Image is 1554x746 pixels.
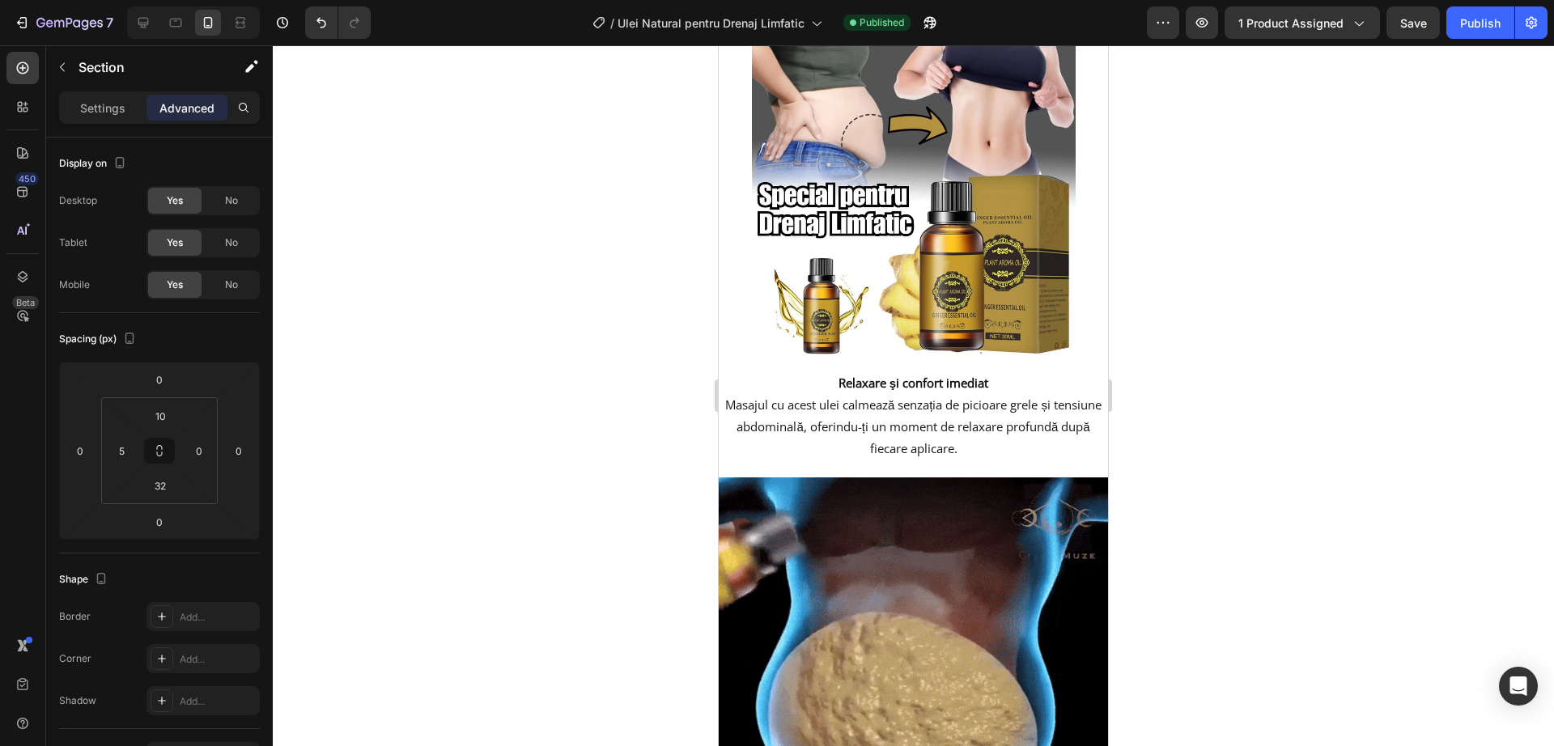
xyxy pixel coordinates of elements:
iframe: Design area [719,45,1108,746]
span: Published [860,15,904,30]
div: Tablet [59,235,87,250]
div: Add... [180,652,256,667]
div: Beta [12,296,39,309]
span: Save [1400,16,1427,30]
span: Yes [167,235,183,250]
span: 1 product assigned [1238,15,1344,32]
p: Section [79,57,211,77]
input: 0 [227,439,251,463]
span: No [225,278,238,292]
div: Add... [180,610,256,625]
div: Undo/Redo [305,6,371,39]
span: No [225,193,238,208]
input: 0 [68,439,92,463]
input: 0px [187,439,211,463]
div: Display on [59,153,129,175]
div: Spacing (px) [59,328,139,350]
div: Mobile [59,278,90,292]
div: Open Intercom Messenger [1499,667,1538,706]
p: Settings [80,100,125,117]
input: 2xl [144,473,176,498]
span: / [610,15,614,32]
strong: Relaxare şi confort imediat [120,329,270,345]
div: Add... [180,694,256,709]
div: Shape [59,569,111,591]
input: 0 [143,367,176,392]
div: 450 [15,172,39,185]
p: 7 [106,13,113,32]
span: No [225,235,238,250]
button: 1 product assigned [1225,6,1380,39]
button: 7 [6,6,121,39]
span: Yes [167,193,183,208]
input: 10px [144,404,176,428]
div: Border [59,609,91,624]
span: Ulei Natural pentru Drenaj Limfatic [618,15,805,32]
div: Desktop [59,193,97,208]
p: Advanced [159,100,214,117]
div: Publish [1460,15,1501,32]
span: Yes [167,278,183,292]
input: 0 [143,510,176,534]
div: Shadow [59,693,96,708]
button: Save [1386,6,1440,39]
input: 5px [109,439,134,463]
button: Publish [1446,6,1514,39]
div: Corner [59,651,91,666]
p: Masajul cu acest ulei calmează senzația de picioare grele și tensiune abdominală, oferindu-ți un ... [2,327,388,414]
